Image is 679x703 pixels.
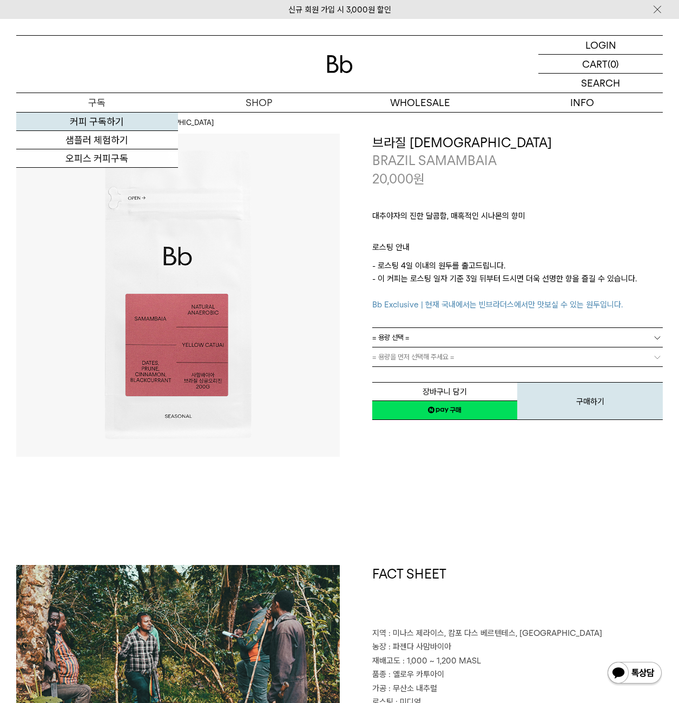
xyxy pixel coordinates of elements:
span: 농장 [372,642,386,652]
a: 샘플러 체험하기 [16,131,178,149]
p: 로스팅 안내 [372,241,663,259]
p: (0) [608,55,619,73]
a: 새창 [372,400,518,420]
a: 오피스 커피구독 [16,149,178,168]
p: ㅤ [372,228,663,241]
p: CART [582,55,608,73]
p: - 로스팅 4일 이내의 원두를 출고드립니다. - 이 커피는 로스팅 일자 기준 3일 뒤부터 드시면 더욱 선명한 향을 즐길 수 있습니다. [372,259,663,311]
span: 품종 [372,669,386,679]
span: 지역 [372,628,386,638]
p: 대추야자의 진한 달콤함, 매혹적인 시나몬의 향미 [372,209,663,228]
span: 원 [413,171,425,187]
h3: 브라질 [DEMOGRAPHIC_DATA] [372,134,663,152]
a: 커피 구독하기 [16,113,178,131]
img: 브라질 사맘바이아 [16,134,340,457]
span: Bb Exclusive | 현재 국내에서는 빈브라더스에서만 맛보실 수 있는 원두입니다. [372,300,623,310]
span: 가공 [372,684,386,693]
p: SEARCH [581,74,620,93]
p: WHOLESALE [340,93,502,112]
span: : 무산소 내추럴 [388,684,437,693]
a: LOGIN [538,36,663,55]
button: 구매하기 [517,382,663,420]
p: BRAZIL SAMAMBAIA [372,152,663,170]
span: 재배고도 [372,656,400,666]
span: : 옐로우 카투아이 [388,669,444,679]
a: CART (0) [538,55,663,74]
button: 장바구니 담기 [372,382,518,401]
p: 20,000 [372,170,425,188]
span: : 파젠다 사맘바이아 [388,642,451,652]
span: : 1,000 ~ 1,200 MASL [403,656,481,666]
p: LOGIN [585,36,616,54]
a: SHOP [178,93,340,112]
span: = 용량을 먼저 선택해 주세요 = [372,347,454,366]
a: 신규 회원 가입 시 3,000원 할인 [288,5,391,15]
img: 로고 [327,55,353,73]
img: 카카오톡 채널 1:1 채팅 버튼 [607,661,663,687]
p: INFO [501,93,663,112]
span: : 미나스 제라이스, 캄포 다스 베르텐테스, [GEOGRAPHIC_DATA] [388,628,602,638]
a: 구독 [16,93,178,112]
h1: FACT SHEET [372,565,663,627]
span: = 용량 선택 = [372,328,410,347]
